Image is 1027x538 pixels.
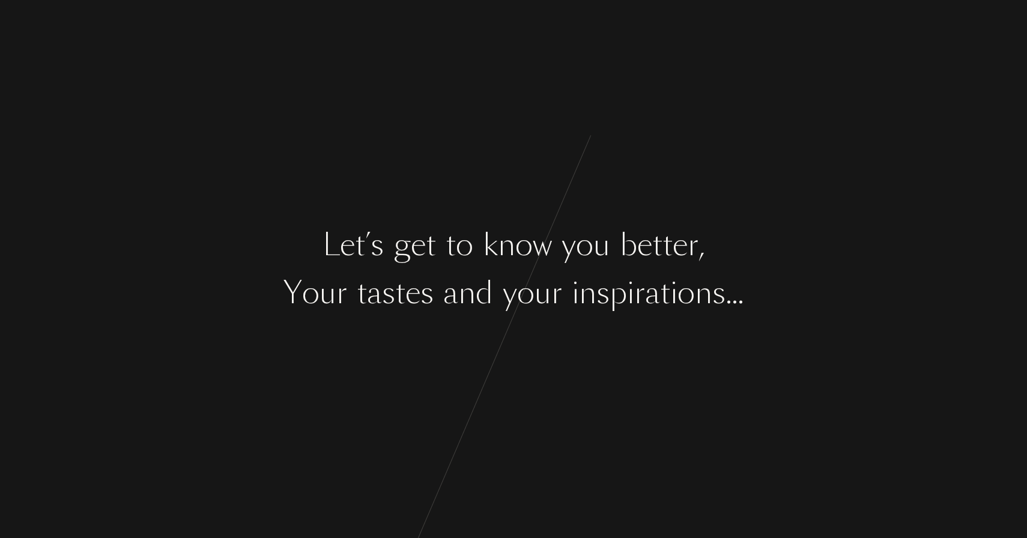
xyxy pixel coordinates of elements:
[411,223,426,268] div: e
[323,223,340,268] div: L
[576,223,593,268] div: o
[443,271,458,316] div: a
[620,223,637,268] div: b
[476,271,493,316] div: d
[712,271,726,316] div: s
[302,271,320,316] div: o
[562,223,576,268] div: y
[698,223,704,268] div: ,
[673,223,688,268] div: e
[732,271,738,316] div: .
[593,223,610,268] div: u
[670,271,677,316] div: i
[695,271,712,316] div: n
[515,223,533,268] div: o
[662,223,673,268] div: t
[367,271,382,316] div: a
[533,223,552,268] div: w
[420,271,434,316] div: s
[637,223,652,268] div: e
[426,223,436,268] div: t
[610,271,627,316] div: p
[677,271,695,316] div: o
[596,271,610,316] div: s
[688,223,698,268] div: r
[357,271,367,316] div: t
[336,271,347,316] div: r
[458,271,476,316] div: n
[371,223,384,268] div: s
[645,271,660,316] div: a
[634,271,645,316] div: r
[551,271,562,316] div: r
[660,271,670,316] div: t
[652,223,662,268] div: t
[517,271,535,316] div: o
[738,271,744,316] div: .
[365,223,371,268] div: ’
[483,223,498,268] div: k
[382,271,395,316] div: s
[340,223,355,268] div: e
[395,271,405,316] div: t
[572,271,579,316] div: i
[579,271,596,316] div: n
[535,271,551,316] div: u
[446,223,456,268] div: t
[355,223,365,268] div: t
[726,271,732,316] div: .
[498,223,515,268] div: n
[627,271,634,316] div: i
[283,271,302,316] div: Y
[456,223,473,268] div: o
[405,271,420,316] div: e
[393,223,411,268] div: g
[503,271,517,316] div: y
[320,271,336,316] div: u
